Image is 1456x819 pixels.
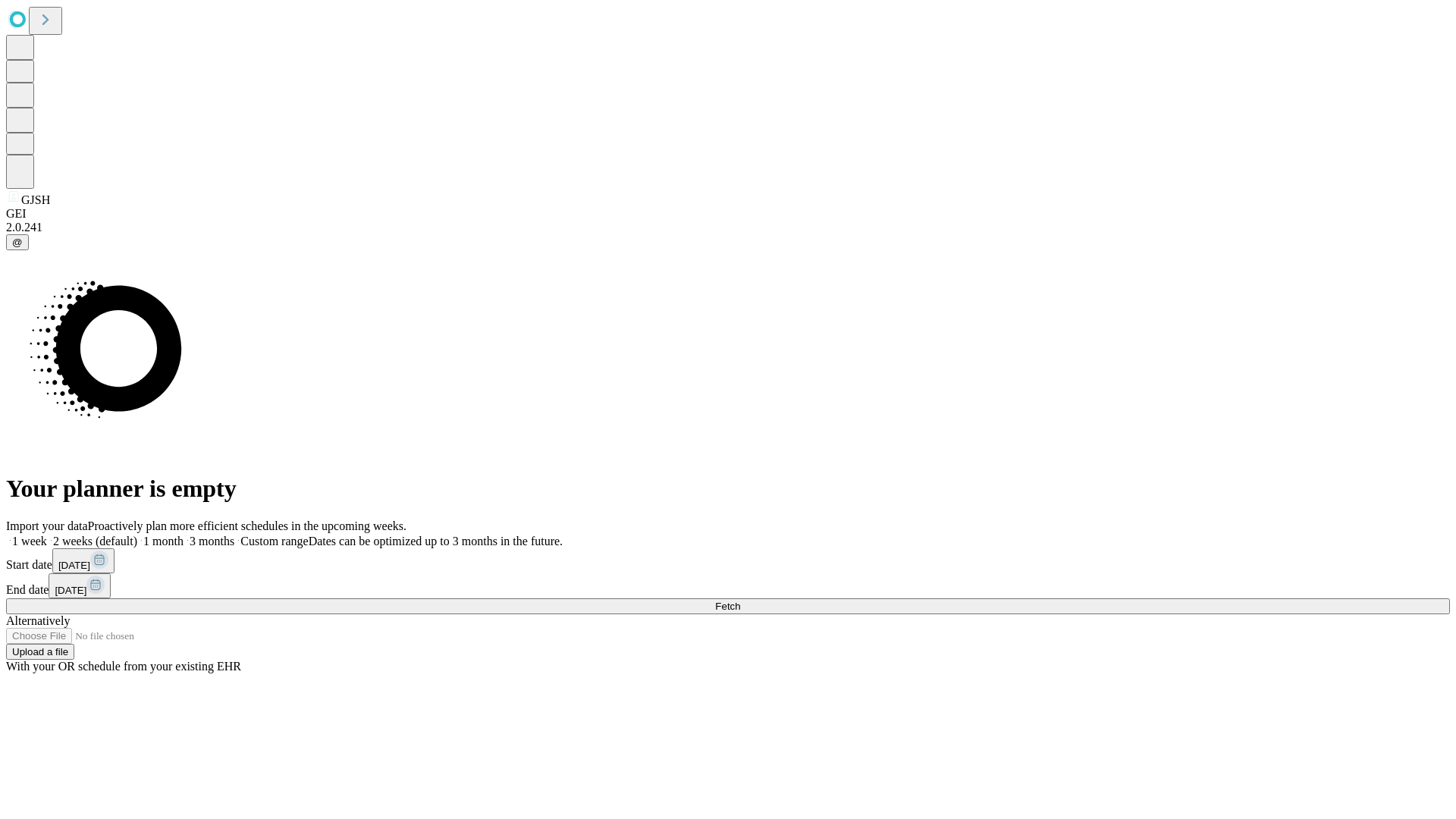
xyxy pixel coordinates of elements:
button: Fetch [6,598,1450,614]
span: 2 weeks (default) [53,535,137,548]
div: End date [6,573,1450,598]
span: @ [12,237,23,248]
span: Custom range [240,535,308,548]
span: GJSH [21,193,50,206]
span: Fetch [715,601,740,612]
span: [DATE] [55,585,86,596]
span: 3 months [190,535,234,548]
button: Upload a file [6,644,74,660]
span: With your OR schedule from your existing EHR [6,660,241,673]
span: [DATE] [58,560,90,571]
h1: Your planner is empty [6,475,1450,503]
div: 2.0.241 [6,221,1450,234]
button: @ [6,234,29,250]
div: Start date [6,548,1450,573]
span: 1 week [12,535,47,548]
button: [DATE] [52,548,115,573]
span: Alternatively [6,614,70,627]
button: [DATE] [49,573,111,598]
div: GEI [6,207,1450,221]
span: Dates can be optimized up to 3 months in the future. [309,535,563,548]
span: Import your data [6,519,88,532]
span: Proactively plan more efficient schedules in the upcoming weeks. [88,519,406,532]
span: 1 month [143,535,184,548]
